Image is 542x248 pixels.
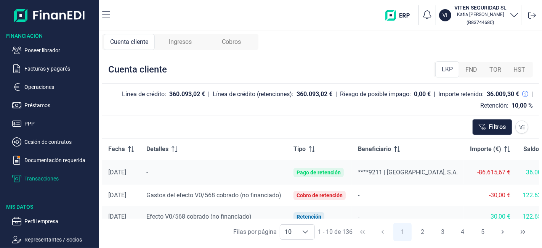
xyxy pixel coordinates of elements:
span: Tipo [293,145,306,154]
div: | [434,90,435,99]
div: Retención [297,214,321,220]
span: 1 - 10 de 136 [318,229,353,235]
div: [DATE] [108,169,134,176]
p: Facturas y pagarés [24,64,96,73]
div: HST [507,62,531,77]
span: Beneficiario [358,145,391,154]
img: erp [385,10,415,21]
div: 360.093,02 € [169,90,205,98]
small: Copiar cif [467,19,494,25]
div: Ingresos [155,34,206,50]
div: 36.009,30 € [487,90,519,98]
button: Facturas y pagarés [12,64,96,73]
div: Retención: [480,102,508,110]
div: [DATE] [108,192,134,199]
span: Cobros [222,37,241,47]
div: 10,00 % [512,102,533,110]
div: LKP [435,61,459,77]
div: Cobros [206,34,257,50]
span: Detalles [146,145,168,154]
span: - [358,192,359,199]
button: Page 4 [454,223,472,241]
div: Pago de retención [297,169,341,176]
div: Filas por página [233,227,277,237]
span: Fecha [108,145,125,154]
div: FND [459,62,483,77]
span: ****9211 | [GEOGRAPHIC_DATA], S.A. [358,169,458,176]
button: Filtros [472,119,512,135]
p: Transacciones [24,174,96,183]
span: 10 [280,225,296,239]
button: Previous Page [374,223,392,241]
p: PPP [24,119,96,128]
div: Riesgo de posible impago: [340,90,411,98]
button: Page 1 [393,223,412,241]
h3: VITEN SEGURIDAD SL [454,4,507,11]
div: Cobro de retención [297,192,343,198]
div: Choose [296,225,314,239]
div: [DATE] [108,213,134,221]
div: Línea de crédito (retenciones): [213,90,293,98]
span: Cuenta cliente [110,37,148,47]
div: | [208,90,210,99]
div: | [335,90,337,99]
button: VIVITEN SEGURIDAD SLKatia [PERSON_NAME](B83744680) [439,4,519,27]
div: | [531,90,533,99]
p: VI [443,11,448,19]
button: Page 3 [433,223,452,241]
button: First Page [353,223,372,241]
div: Cuenta cliente [108,63,167,76]
span: - [358,213,359,220]
p: Operaciones [24,82,96,92]
button: Representantes / Socios [12,235,96,244]
button: Operaciones [12,82,96,92]
button: Next Page [494,223,512,241]
div: Cuenta cliente [104,34,155,50]
span: Gastos del efecto V0/568 cobrado (no financiado) [146,192,281,199]
div: 0,00 € [414,90,431,98]
div: TOR [483,62,507,77]
span: Importe (€) [470,145,501,154]
span: TOR [489,65,501,74]
div: Línea de crédito: [122,90,166,98]
div: 360.093,02 € [297,90,332,98]
button: Poseer librador [12,46,96,55]
div: 30,00 € [470,213,510,221]
button: Page 2 [414,223,432,241]
button: Préstamos [12,101,96,110]
button: Cesión de contratos [12,137,96,147]
button: PPP [12,119,96,128]
span: HST [513,65,525,74]
div: Importe retenido: [438,90,484,98]
span: - [146,169,148,176]
p: Poseer librador [24,46,96,55]
img: Logo de aplicación [14,6,85,24]
span: LKP [442,65,453,74]
p: Cesión de contratos [24,137,96,147]
button: Perfil empresa [12,217,96,226]
p: Préstamos [24,101,96,110]
button: Documentación requerida [12,156,96,165]
button: Page 5 [474,223,492,241]
p: Documentación requerida [24,156,96,165]
p: Katia [PERSON_NAME] [454,11,507,18]
button: Transacciones [12,174,96,183]
div: -30,00 € [470,192,510,199]
span: Ingresos [169,37,192,47]
div: -86.615,67 € [470,169,510,176]
span: FND [465,65,477,74]
button: Last Page [514,223,532,241]
span: Efecto V0/568 cobrado (no financiado) [146,213,252,220]
p: Representantes / Socios [24,235,96,244]
p: Perfil empresa [24,217,96,226]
